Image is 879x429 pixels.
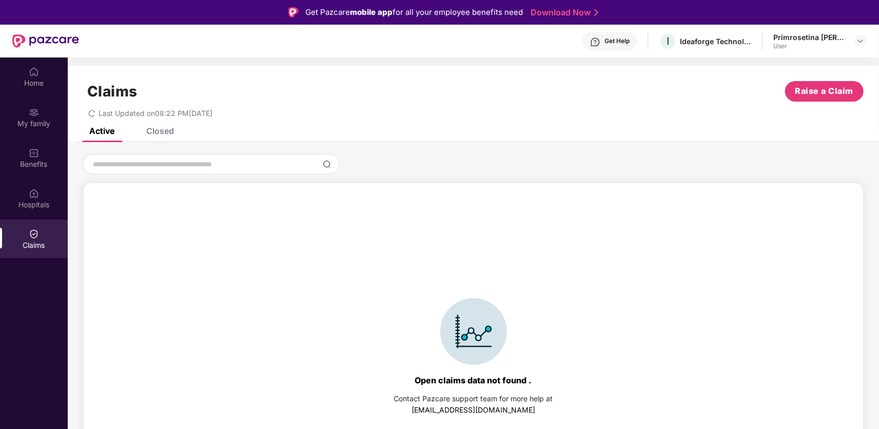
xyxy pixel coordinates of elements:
a: [EMAIL_ADDRESS][DOMAIN_NAME] [412,405,535,414]
span: Last Updated on 08:22 PM[DATE] [99,109,212,118]
img: svg+xml;base64,PHN2ZyBpZD0iSGVscC0zMngzMiIgeG1sbnM9Imh0dHA6Ly93d3cudzMub3JnLzIwMDAvc3ZnIiB3aWR0aD... [590,37,600,47]
img: svg+xml;base64,PHN2ZyBpZD0iQ2xhaW0iIHhtbG5zPSJodHRwOi8vd3d3LnczLm9yZy8yMDAwL3N2ZyIgd2lkdGg9IjIwIi... [29,229,39,239]
div: Get Help [604,37,630,45]
div: Get Pazcare for all your employee benefits need [306,6,523,18]
img: Stroke [594,7,598,18]
a: Download Now [531,7,595,18]
img: svg+xml;base64,PHN2ZyBpZD0iU2VhcmNoLTMyeDMyIiB4bWxucz0iaHR0cDovL3d3dy53My5vcmcvMjAwMC9zdmciIHdpZH... [323,160,331,168]
span: redo [88,109,95,118]
div: Contact Pazcare support team for more help at [394,393,553,404]
div: Active [89,126,114,136]
img: svg+xml;base64,PHN2ZyB3aWR0aD0iMjAiIGhlaWdodD0iMjAiIHZpZXdCb3g9IjAgMCAyMCAyMCIgZmlsbD0ibm9uZSIgeG... [29,107,39,118]
span: Raise a Claim [795,85,854,98]
img: svg+xml;base64,PHN2ZyBpZD0iQmVuZWZpdHMiIHhtbG5zPSJodHRwOi8vd3d3LnczLm9yZy8yMDAwL3N2ZyIgd2lkdGg9Ij... [29,148,39,158]
div: Ideaforge Technology Ltd [680,36,752,46]
div: Primrosetina [PERSON_NAME] [773,32,845,42]
button: Raise a Claim [785,81,864,102]
img: New Pazcare Logo [12,34,79,48]
h1: Claims [87,83,138,100]
img: svg+xml;base64,PHN2ZyBpZD0iSG9zcGl0YWxzIiB4bWxucz0iaHR0cDovL3d3dy53My5vcmcvMjAwMC9zdmciIHdpZHRoPS... [29,188,39,199]
div: Open claims data not found . [415,375,532,385]
img: svg+xml;base64,PHN2ZyBpZD0iSWNvbl9DbGFpbSIgZGF0YS1uYW1lPSJJY29uIENsYWltIiB4bWxucz0iaHR0cDovL3d3dy... [440,298,507,365]
div: Closed [146,126,174,136]
img: svg+xml;base64,PHN2ZyBpZD0iSG9tZSIgeG1sbnM9Imh0dHA6Ly93d3cudzMub3JnLzIwMDAvc3ZnIiB3aWR0aD0iMjAiIG... [29,67,39,77]
img: svg+xml;base64,PHN2ZyBpZD0iRHJvcGRvd24tMzJ4MzIiIHhtbG5zPSJodHRwOi8vd3d3LnczLm9yZy8yMDAwL3N2ZyIgd2... [856,37,865,45]
strong: mobile app [350,7,393,17]
div: User [773,42,845,50]
span: I [667,35,669,47]
img: Logo [288,7,299,17]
